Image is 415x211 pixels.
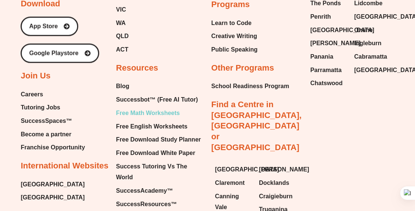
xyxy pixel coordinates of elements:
a: SuccessSpaces™ [21,115,85,127]
span: Free Download White Paper [116,148,195,159]
a: SuccessAcademy™ [116,185,204,196]
a: App Store [21,17,78,36]
span: Online [354,25,373,36]
h2: International Websites [21,161,108,171]
span: [GEOGRAPHIC_DATA] [310,25,374,36]
a: Careers [21,89,85,100]
span: Careers [21,89,43,100]
h2: Other Programs [211,63,274,74]
a: [GEOGRAPHIC_DATA] [215,164,251,175]
span: Docklands [259,177,289,189]
a: Success Tutoring Vs The World [116,161,204,183]
span: VIC [116,4,126,15]
a: Successbot™ (Free AI Tutor) [116,94,204,105]
a: Chatswood [310,78,347,89]
span: Cabramatta [354,51,387,62]
a: Free English Worksheets [116,121,204,132]
span: WA [116,18,126,29]
a: Find a Centre in [GEOGRAPHIC_DATA], [GEOGRAPHIC_DATA] or [GEOGRAPHIC_DATA] [211,100,302,152]
a: Free Download White Paper [116,148,204,159]
h2: Resources [116,63,158,74]
span: Blog [116,81,129,92]
a: School Readiness Program [211,81,289,92]
a: Penrith [310,11,347,22]
span: Become a partner [21,129,71,140]
a: Ingleburn [354,38,390,49]
a: Tutoring Jobs [21,102,85,113]
a: Cabramatta [354,51,390,62]
span: Penrith [310,11,331,22]
span: Free Math Worksheets [116,108,180,119]
a: Parramatta [310,65,347,76]
a: QLD [116,31,180,42]
span: Creative Writing [211,31,257,42]
span: Parramatta [310,65,342,76]
span: Claremont [215,177,245,189]
a: [PERSON_NAME] [259,164,295,175]
span: Ingleburn [354,38,381,49]
span: Chatswood [310,78,342,89]
span: [PERSON_NAME] [259,164,309,175]
a: Creative Writing [211,31,258,42]
a: Public Speaking [211,44,258,55]
a: [GEOGRAPHIC_DATA] [310,25,347,36]
a: Docklands [259,177,295,189]
span: Craigieburn [259,191,293,202]
a: [GEOGRAPHIC_DATA] [354,11,390,22]
a: Claremont [215,177,251,189]
span: Panania [310,51,333,62]
a: [GEOGRAPHIC_DATA] [21,179,85,190]
a: Online [354,25,390,36]
a: Become a partner [21,129,85,140]
a: [GEOGRAPHIC_DATA] [354,65,390,76]
span: Successbot™ (Free AI Tutor) [116,94,198,105]
span: App Store [29,24,58,30]
a: Panania [310,51,347,62]
span: ACT [116,44,128,55]
span: SuccessSpaces™ [21,115,72,127]
span: Free English Worksheets [116,121,187,132]
a: SuccessResources™ [116,199,204,210]
a: Franchise Opportunity [21,142,85,153]
a: WA [116,18,180,29]
a: [PERSON_NAME] [310,38,347,49]
span: Google Playstore [29,50,79,56]
a: Free Download Study Planner [116,134,204,145]
a: Blog [116,81,204,92]
span: [GEOGRAPHIC_DATA] [215,164,279,175]
span: [PERSON_NAME] [310,38,360,49]
span: Free Download Study Planner [116,134,201,145]
span: SuccessAcademy™ [116,185,173,196]
a: VIC [116,4,180,15]
span: QLD [116,31,129,42]
a: ACT [116,44,180,55]
a: Craigieburn [259,191,295,202]
span: Learn to Code [211,18,252,29]
a: [GEOGRAPHIC_DATA] [21,192,85,203]
h2: Join Us [21,71,50,81]
iframe: Chat Widget [287,127,415,211]
a: Google Playstore [21,44,99,63]
a: Free Math Worksheets [116,108,204,119]
a: Learn to Code [211,18,258,29]
span: Tutoring Jobs [21,102,60,113]
span: SuccessResources™ [116,199,177,210]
